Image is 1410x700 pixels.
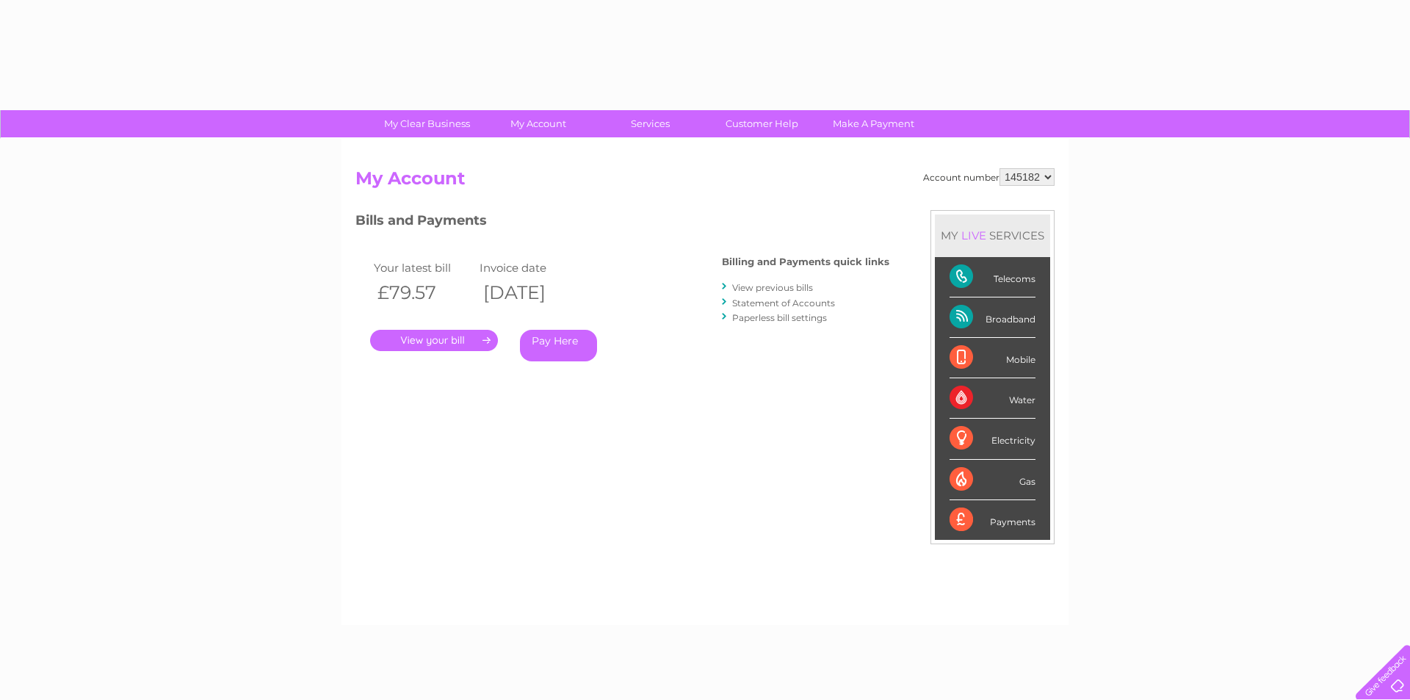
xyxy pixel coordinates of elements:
div: LIVE [958,228,989,242]
a: Services [590,110,711,137]
div: Gas [950,460,1035,500]
a: My Account [478,110,599,137]
a: Statement of Accounts [732,297,835,308]
h4: Billing and Payments quick links [722,256,889,267]
h2: My Account [355,168,1055,196]
div: Telecoms [950,257,1035,297]
th: [DATE] [476,278,582,308]
div: Broadband [950,297,1035,338]
a: Make A Payment [813,110,934,137]
th: £79.57 [370,278,476,308]
a: Paperless bill settings [732,312,827,323]
td: Your latest bill [370,258,476,278]
a: . [370,330,498,351]
div: Payments [950,500,1035,540]
h3: Bills and Payments [355,210,889,236]
a: My Clear Business [366,110,488,137]
a: View previous bills [732,282,813,293]
a: Pay Here [520,330,597,361]
a: Customer Help [701,110,822,137]
div: Account number [923,168,1055,186]
div: Mobile [950,338,1035,378]
div: Water [950,378,1035,419]
div: MY SERVICES [935,214,1050,256]
td: Invoice date [476,258,582,278]
div: Electricity [950,419,1035,459]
